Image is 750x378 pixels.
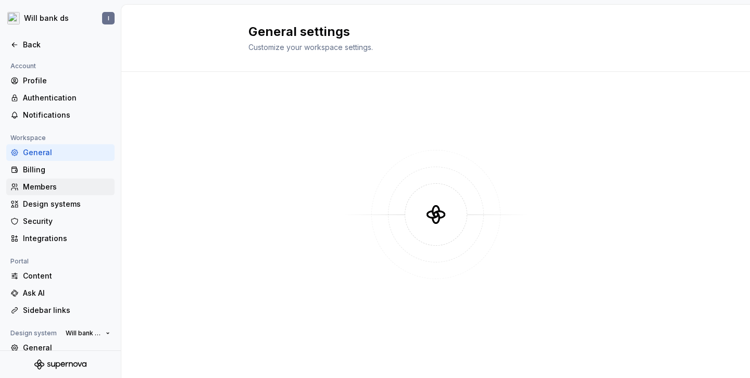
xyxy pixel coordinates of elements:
div: Ask AI [23,288,110,298]
a: General [6,144,115,161]
div: Workspace [6,132,50,144]
a: Content [6,268,115,284]
div: Portal [6,255,33,268]
a: Authentication [6,90,115,106]
div: Back [23,40,110,50]
div: Security [23,216,110,226]
div: Account [6,60,40,72]
button: Will bank dsI [2,7,119,30]
div: General [23,147,110,158]
a: Sidebar links [6,302,115,319]
svg: Supernova Logo [34,359,86,370]
a: Ask AI [6,285,115,301]
img: 5ef8224e-fd7a-45c0-8e66-56d3552b678a.png [7,12,20,24]
a: Members [6,179,115,195]
div: General [23,343,110,353]
div: Content [23,271,110,281]
a: Notifications [6,107,115,123]
span: Will bank ds [66,329,102,337]
div: Members [23,182,110,192]
a: Billing [6,161,115,178]
div: Design systems [23,199,110,209]
div: Notifications [23,110,110,120]
a: Back [6,36,115,53]
div: Design system [6,327,61,339]
div: Integrations [23,233,110,244]
span: Customize your workspace settings. [248,43,373,52]
div: Billing [23,165,110,175]
div: I [108,14,109,22]
div: Sidebar links [23,305,110,316]
a: Design systems [6,196,115,212]
a: Profile [6,72,115,89]
a: General [6,339,115,356]
div: Profile [23,75,110,86]
h2: General settings [248,23,611,40]
a: Integrations [6,230,115,247]
a: Security [6,213,115,230]
div: Will bank ds [24,13,69,23]
div: Authentication [23,93,110,103]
